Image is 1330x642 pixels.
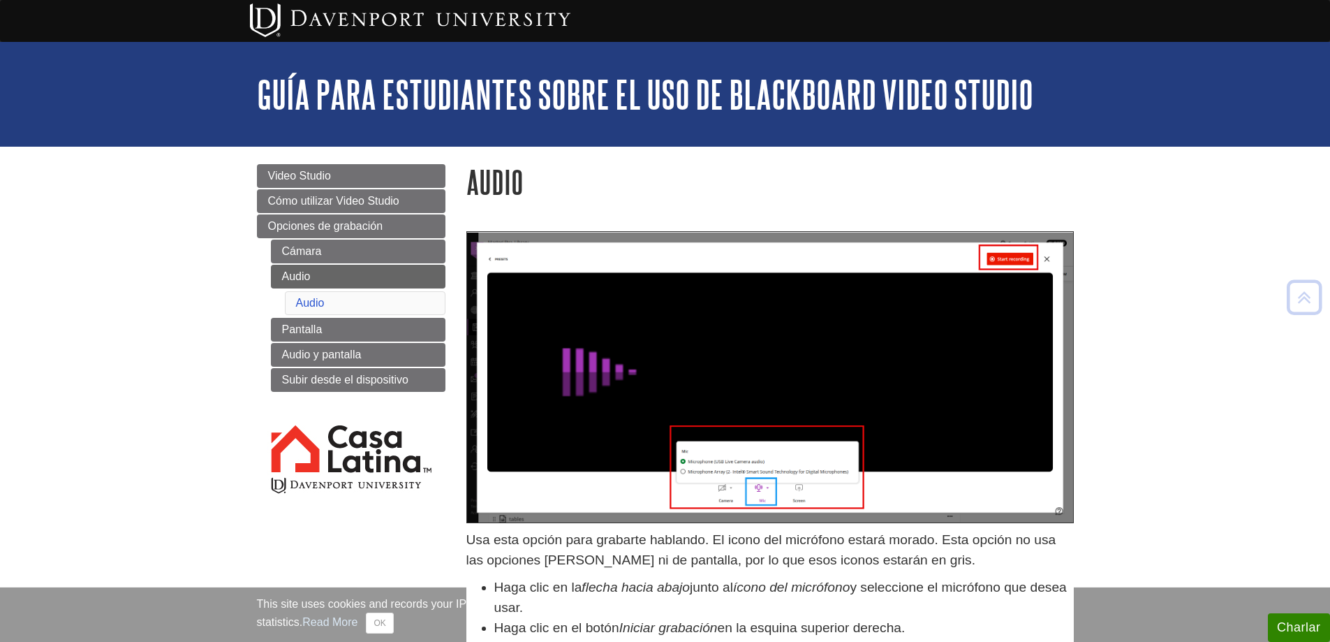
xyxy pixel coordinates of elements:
[494,578,1074,618] li: Haga clic en la junto al y seleccione el micrófono que desea usar.
[257,164,445,520] div: Guide Page Menu
[1268,613,1330,642] button: Charlar
[268,220,383,232] span: Opciones de grabación
[268,195,399,207] span: Cómo utilizar Video Studio
[257,189,445,213] a: Cómo utilizar Video Studio
[271,368,445,392] a: Subir desde el dispositivo
[271,318,445,342] a: Pantalla
[466,530,1074,571] p: Usa esta opción para grabarte hablando. El icono del micrófono estará morado. Esta opción no usa ...
[619,620,718,635] em: Iniciar grabación
[582,580,690,594] em: flecha hacia abajo
[366,613,393,634] button: Close
[296,297,325,309] a: Audio
[271,343,445,367] a: Audio y pantalla
[257,73,1033,116] a: Guía para estudiantes sobre el uso de Blackboard Video Studio
[271,240,445,263] a: Cámara
[494,618,1074,639] li: Haga clic en el botón en la esquina superior derecha.
[257,214,445,238] a: Opciones de grabación
[271,265,445,289] a: Audio
[1282,288,1327,307] a: Back to Top
[466,164,1074,200] h1: Audio
[250,3,570,37] img: Davenport University
[257,596,1074,634] div: This site uses cookies and records your IP address for usage statistics. Additionally, we use Goo...
[268,170,331,182] span: Video Studio
[302,616,357,628] a: Read More
[466,231,1074,523] img: audio
[257,164,445,188] a: Video Studio
[733,580,850,594] em: ícono del micrófono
